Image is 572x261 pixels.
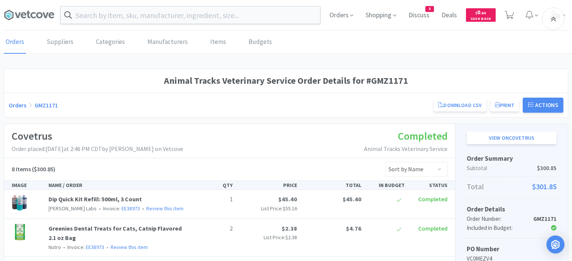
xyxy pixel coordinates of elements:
span: • [141,205,145,212]
span: Completed [398,129,448,143]
p: Subtotal [467,164,557,173]
a: Discuss8 [405,12,432,19]
h5: Order Summary [467,154,557,164]
a: Categories [94,31,127,54]
a: Download CSV [434,99,486,112]
a: Dip Quick Kit Refill: 500ml, 3 Count [49,195,142,203]
span: $2.38 [282,225,297,232]
a: EE38973 [121,205,140,212]
a: Review this item [111,244,148,250]
a: $0.60Cash Back [466,5,496,25]
h1: Covetrus [12,128,183,145]
span: Nutro [49,244,61,250]
p: 1 [196,195,233,204]
p: List Price: [239,204,297,213]
span: • [105,244,109,250]
a: Budgets [247,31,274,54]
span: . 60 [480,11,486,15]
span: $45.40 [278,195,297,203]
span: $2.38 [285,234,297,241]
span: $45.40 [343,195,361,203]
p: Animal Tracks Veterinary Service [364,144,448,154]
a: Orders [4,31,26,54]
a: GMZ1171 [35,101,58,109]
span: Completed [418,225,448,232]
div: NAME / ORDER [46,181,193,189]
a: Suppliers [45,31,75,54]
h1: Animal Tracks Veterinary Service Order Details for #GMZ1171 [9,74,563,88]
span: Invoice: [61,244,104,250]
p: Order placed: [DATE] at 2:46 PM CDT by [PERSON_NAME] on Vetcove [12,144,183,154]
h5: PO Number [467,244,557,254]
button: Actions [523,98,563,113]
strong: GMZ1171 [533,215,557,222]
span: Invoice: [97,205,140,212]
span: $ [475,11,477,15]
p: List Price: [239,233,297,241]
span: • [98,205,102,212]
img: 3e569651da614d6d98aee3f8b99c1d7f_450154.png [12,195,27,211]
span: $55.16 [283,205,297,212]
a: EE38973 [86,244,104,250]
a: Manufacturers [146,31,190,54]
span: [PERSON_NAME] Labs [49,205,97,212]
div: STATUS [408,181,451,189]
div: PRICE [236,181,300,189]
span: 8 Items [12,165,31,173]
div: Open Intercom Messenger [546,235,564,253]
a: Items [208,31,228,54]
h5: ($300.85) [12,164,55,174]
span: Cash Back [470,17,491,22]
a: Review this item [146,205,184,212]
a: Deals [438,12,460,19]
p: 2 [196,224,233,234]
button: Print [490,99,519,112]
span: $300.85 [537,164,557,173]
p: Total [467,181,557,193]
span: • [62,244,66,250]
img: 7a4c744b0173467ebbd4516071facb80_378908.png [12,224,28,240]
div: QTY [193,181,236,189]
input: Search by item, sku, manufacturer, ingredient, size... [61,6,320,24]
div: Included in Budget: [467,223,526,232]
a: Greenies Dental Treats for Cats, Catnip Flavored 2.1 oz Bag [49,225,182,242]
a: View onCovetrus [467,131,557,144]
div: IN BUDGET [364,181,407,189]
span: 8 [426,6,434,12]
div: IMAGE [9,181,46,189]
h5: Order Details [467,204,557,214]
div: TOTAL [300,181,364,189]
span: Completed [418,195,448,203]
span: 0 [475,9,486,16]
a: Orders [9,101,26,109]
span: $301.85 [532,181,557,193]
span: $4.76 [346,225,361,232]
div: Order Number: [467,214,526,223]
